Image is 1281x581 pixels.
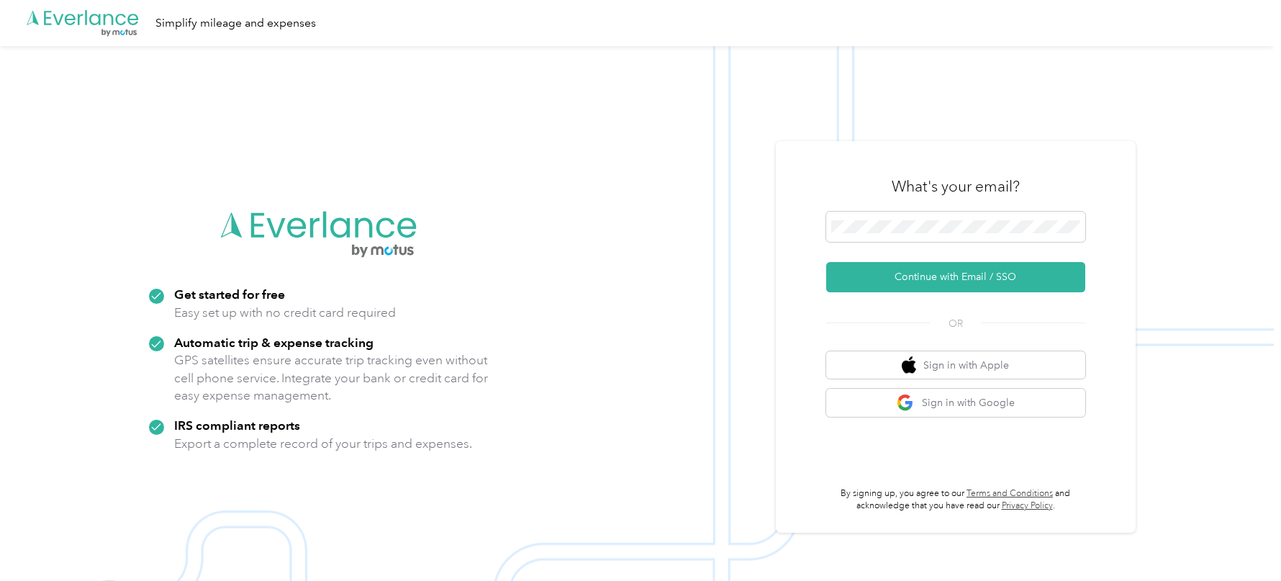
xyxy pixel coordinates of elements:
[174,335,374,350] strong: Automatic trip & expense tracking
[902,356,916,374] img: apple logo
[967,488,1053,499] a: Terms and Conditions
[174,287,285,302] strong: Get started for free
[1002,500,1053,511] a: Privacy Policy
[826,389,1085,417] button: google logoSign in with Google
[931,316,981,331] span: OR
[174,435,472,453] p: Export a complete record of your trips and expenses.
[174,351,489,405] p: GPS satellites ensure accurate trip tracking even without cell phone service. Integrate your bank...
[897,394,915,412] img: google logo
[892,176,1020,197] h3: What's your email?
[1200,500,1281,581] iframe: Everlance-gr Chat Button Frame
[155,14,316,32] div: Simplify mileage and expenses
[826,262,1085,292] button: Continue with Email / SSO
[174,418,300,433] strong: IRS compliant reports
[826,351,1085,379] button: apple logoSign in with Apple
[174,304,396,322] p: Easy set up with no credit card required
[826,487,1085,513] p: By signing up, you agree to our and acknowledge that you have read our .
